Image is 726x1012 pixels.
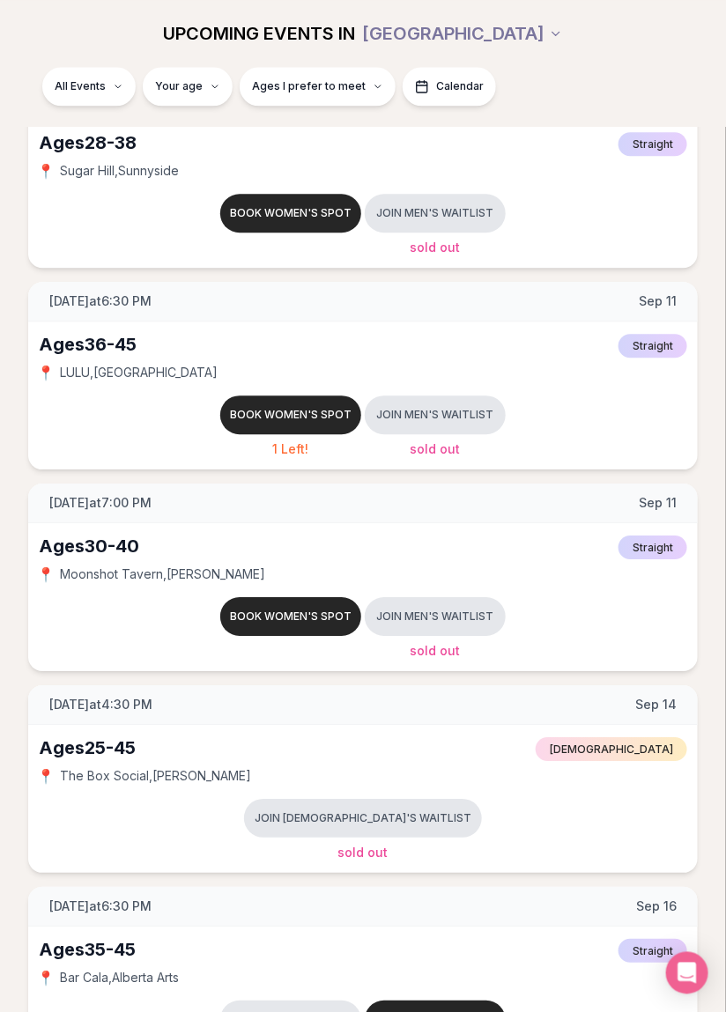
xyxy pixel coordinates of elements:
span: Sold Out [411,441,461,456]
button: Book women's spot [220,194,361,233]
button: Calendar [403,67,496,106]
span: Bar Cala , Alberta Arts [60,969,179,986]
span: 1 Left! [273,441,309,456]
span: Sold Out [411,643,461,658]
span: Sold Out [338,845,389,860]
div: Open Intercom Messenger [666,952,708,994]
span: 📍 [39,971,53,985]
span: Sep 11 [639,494,677,512]
button: Join men's waitlist [365,395,506,434]
span: [DATE] at 4:30 PM [49,696,152,713]
span: Straight [619,939,687,963]
span: Straight [619,334,687,358]
button: Ages I prefer to meet [240,67,396,106]
div: Ages 25-45 [39,735,136,760]
button: All Events [42,67,136,106]
div: Ages 30-40 [39,534,139,558]
span: 📍 [39,567,53,581]
span: 📍 [39,366,53,380]
button: Join [DEMOGRAPHIC_DATA]'s waitlist [244,799,482,838]
button: [GEOGRAPHIC_DATA] [363,14,563,53]
span: Sep 14 [635,696,677,713]
span: LULU , [GEOGRAPHIC_DATA] [60,364,218,381]
span: 📍 [39,164,53,178]
span: [DEMOGRAPHIC_DATA] [536,737,687,761]
div: Ages 35-45 [39,937,136,962]
span: The Box Social , [PERSON_NAME] [60,767,251,785]
span: Straight [619,536,687,559]
span: Sold Out [411,240,461,255]
button: Book women's spot [220,395,361,434]
span: UPCOMING EVENTS IN [164,21,356,46]
span: Sugar Hill , Sunnyside [60,162,179,180]
span: Calendar [436,79,484,93]
span: Straight [619,132,687,156]
span: Sep 11 [639,292,677,310]
button: Join men's waitlist [365,597,506,636]
div: Ages 36-45 [39,332,137,357]
span: [DATE] at 6:30 PM [49,898,152,915]
span: [DATE] at 6:30 PM [49,292,152,310]
button: Book women's spot [220,597,361,636]
div: Ages 28-38 [39,130,137,155]
span: Ages I prefer to meet [252,79,366,93]
button: Join men's waitlist [365,194,506,233]
span: [DATE] at 7:00 PM [49,494,152,512]
span: All Events [55,79,106,93]
span: Sep 16 [636,898,677,915]
button: Your age [143,67,233,106]
span: Moonshot Tavern , [PERSON_NAME] [60,565,265,583]
span: Your age [155,79,203,93]
span: 📍 [39,769,53,783]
